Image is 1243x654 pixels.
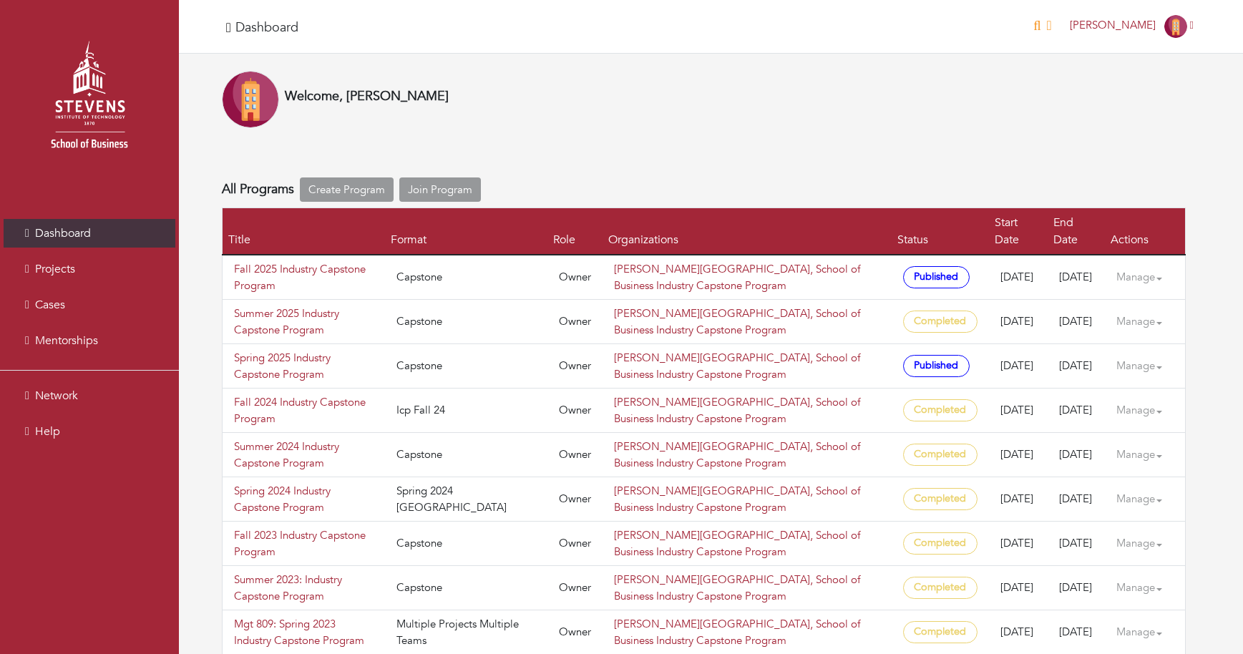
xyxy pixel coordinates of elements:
a: Fall 2024 Industry Capstone Program [234,394,374,426]
span: Network [35,388,78,404]
a: Manage [1116,485,1174,513]
h4: Welcome, [PERSON_NAME] [285,89,449,104]
a: Manage [1116,618,1174,646]
a: Mgt 809: Spring 2023 Industry Capstone Program [234,616,374,648]
td: [DATE] [1048,300,1105,344]
a: Fall 2023 Industry Capstone Program [234,527,374,560]
a: Dashboard [4,219,175,248]
td: Owner [547,300,603,344]
td: [DATE] [1048,477,1105,522]
a: Network [4,381,175,410]
td: Capstone [385,344,547,389]
a: [PERSON_NAME][GEOGRAPHIC_DATA], School of Business Industry Capstone Program [614,306,860,337]
a: Summer 2023: Industry Capstone Program [234,572,374,604]
th: End Date [1048,208,1105,255]
span: Cases [35,297,65,313]
span: Completed [903,532,978,555]
td: [DATE] [1048,255,1105,300]
td: Owner [547,255,603,300]
a: Fall 2025 Industry Capstone Program [234,261,374,293]
td: [DATE] [989,566,1048,610]
td: [DATE] [1048,522,1105,566]
td: Capstone [385,566,547,610]
td: [DATE] [989,433,1048,477]
a: Summer 2024 Industry Capstone Program [234,439,374,471]
a: Projects [4,255,175,283]
td: [DATE] [989,389,1048,433]
td: Icp Fall 24 [385,389,547,433]
th: Role [547,208,603,255]
a: Summer 2025 Industry Capstone Program [234,306,374,338]
th: Title [223,208,385,255]
td: [DATE] [989,344,1048,389]
td: Capstone [385,255,547,300]
img: Company-Icon-7f8a26afd1715722aa5ae9dc11300c11ceeb4d32eda0db0d61c21d11b95ecac6.png [222,71,279,128]
span: Completed [903,577,978,599]
td: [DATE] [1048,344,1105,389]
td: Capstone [385,433,547,477]
span: Completed [903,399,978,421]
a: Manage [1116,352,1174,380]
a: [PERSON_NAME][GEOGRAPHIC_DATA], School of Business Industry Capstone Program [614,439,860,470]
td: Owner [547,522,603,566]
span: Completed [903,311,978,333]
span: Projects [35,261,75,277]
a: Spring 2025 Industry Capstone Program [234,350,374,382]
td: Owner [547,344,603,389]
a: [PERSON_NAME][GEOGRAPHIC_DATA], School of Business Industry Capstone Program [614,617,860,648]
span: Completed [903,621,978,643]
td: [DATE] [989,255,1048,300]
span: Completed [903,488,978,510]
td: [DATE] [1048,433,1105,477]
span: Published [903,355,970,377]
img: Company-Icon-7f8a26afd1715722aa5ae9dc11300c11ceeb4d32eda0db0d61c21d11b95ecac6.png [1164,15,1187,38]
a: [PERSON_NAME][GEOGRAPHIC_DATA], School of Business Industry Capstone Program [614,572,860,603]
th: Organizations [603,208,892,255]
a: Spring 2024 Industry Capstone Program [234,483,374,515]
th: Format [385,208,547,255]
a: Join Program [399,177,481,202]
a: [PERSON_NAME][GEOGRAPHIC_DATA], School of Business Industry Capstone Program [614,484,860,514]
td: Owner [547,477,603,522]
a: Manage [1116,529,1174,557]
h4: All Programs [222,182,294,197]
td: Spring 2024 [GEOGRAPHIC_DATA] [385,477,547,522]
a: Help [4,417,175,446]
th: Status [892,208,989,255]
td: [DATE] [1048,389,1105,433]
span: Mentorships [35,333,98,348]
td: Owner [547,566,603,610]
td: Owner [547,389,603,433]
a: Manage [1116,396,1174,424]
span: [PERSON_NAME] [1070,18,1156,32]
td: Owner [547,433,603,477]
span: Completed [903,444,978,466]
a: [PERSON_NAME][GEOGRAPHIC_DATA], School of Business Industry Capstone Program [614,528,860,559]
span: Help [35,424,60,439]
td: [DATE] [989,522,1048,566]
td: [DATE] [989,300,1048,344]
a: Manage [1116,263,1174,291]
td: [DATE] [1048,566,1105,610]
a: [PERSON_NAME][GEOGRAPHIC_DATA], School of Business Industry Capstone Program [614,262,860,293]
td: Capstone [385,522,547,566]
th: Start Date [989,208,1048,255]
th: Actions [1105,208,1186,255]
a: Manage [1116,441,1174,469]
a: Manage [1116,308,1174,336]
img: stevens_logo.png [14,25,165,175]
span: Published [903,266,970,288]
td: Capstone [385,300,547,344]
a: Create Program [300,177,394,202]
a: Manage [1116,574,1174,602]
td: [DATE] [989,477,1048,522]
a: Mentorships [4,326,175,355]
span: Dashboard [35,225,91,241]
a: [PERSON_NAME][GEOGRAPHIC_DATA], School of Business Industry Capstone Program [614,351,860,381]
a: [PERSON_NAME] [1063,18,1200,32]
a: [PERSON_NAME][GEOGRAPHIC_DATA], School of Business Industry Capstone Program [614,395,860,426]
h4: Dashboard [235,20,298,36]
a: Cases [4,291,175,319]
